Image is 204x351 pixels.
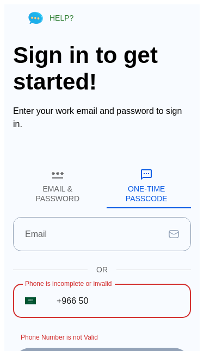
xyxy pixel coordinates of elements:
button: Select country [21,291,40,311]
button: Email & Password [13,163,102,208]
h1: Sign in to get started! [13,42,191,95]
input: dr.ahmed@clinic.com [13,217,164,251]
iframe: JSD widget [198,346,204,351]
img: unknown [25,297,36,305]
img: Chat Support [26,9,45,28]
button: One-Time Passcode [102,163,191,208]
p: Phone Number is not Valid [21,333,183,343]
p: Enter your work email and password to sign in. [13,105,191,131]
a: HELP? [13,4,86,32]
p: OR [96,264,108,275]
